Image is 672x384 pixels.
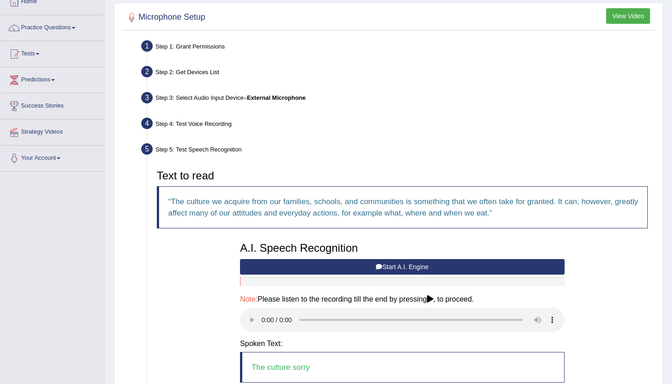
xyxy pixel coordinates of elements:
button: View Video [606,8,650,24]
div: Step 4: Test Voice Recording [137,115,658,135]
a: Predictions [0,67,105,90]
div: Step 5: Test Speech Recognition [137,141,658,161]
b: External Microphone [247,94,306,101]
span: Note: [240,295,257,303]
h3: Text to read [157,170,648,182]
h3: A.I. Speech Recognition [240,242,564,254]
button: Start A.I. Engine [240,259,564,275]
div: Step 2: Get Devices List [137,63,658,83]
a: Practice Questions [0,15,105,38]
a: Your Account [0,146,105,168]
span: – [244,94,306,101]
q: The culture we acquire from our families, schools, and communities is something that we often tak... [168,197,638,217]
div: Step 1: Grant Permissions [137,38,658,58]
a: Success Stories [0,93,105,116]
h4: Spoken Text: [240,340,564,348]
h4: Please listen to the recording till the end by pressing , to proceed. [240,295,564,303]
blockquote: The culture sorry [240,352,564,383]
a: Tests [0,41,105,64]
h2: Microphone Setup [125,11,205,24]
a: Strategy Videos [0,119,105,142]
div: Step 3: Select Audio Input Device [137,89,658,109]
